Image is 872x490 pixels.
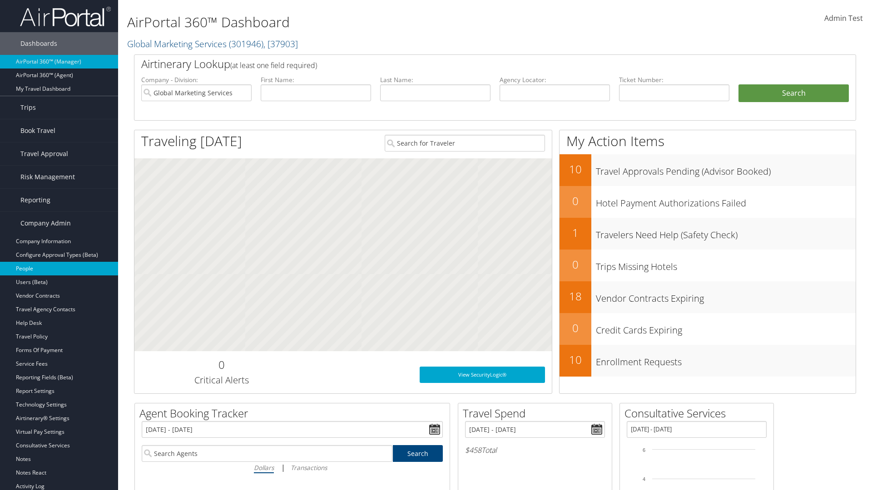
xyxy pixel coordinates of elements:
a: 0Hotel Payment Authorizations Failed [560,186,856,218]
a: 0Trips Missing Hotels [560,250,856,281]
div: | [142,462,443,473]
span: Book Travel [20,119,55,142]
h1: My Action Items [560,132,856,151]
tspan: 4 [643,476,645,482]
h2: Airtinerary Lookup [141,56,789,72]
a: Global Marketing Services [127,38,298,50]
h2: 0 [560,193,591,209]
h3: Travel Approvals Pending (Advisor Booked) [596,161,856,178]
h2: Travel Spend [463,406,612,421]
img: airportal-logo.png [20,6,111,27]
a: Search [393,445,443,462]
span: Company Admin [20,212,71,235]
input: Search Agents [142,445,392,462]
h3: Hotel Payment Authorizations Failed [596,192,856,210]
a: Admin Test [824,5,863,33]
h1: AirPortal 360™ Dashboard [127,13,618,32]
h3: Vendor Contracts Expiring [596,288,856,305]
h2: 18 [560,289,591,304]
i: Dollars [254,463,274,472]
span: $458 [465,445,481,455]
label: Agency Locator: [500,75,610,84]
a: 18Vendor Contracts Expiring [560,281,856,313]
h2: 10 [560,162,591,177]
button: Search [738,84,849,103]
h3: Enrollment Requests [596,351,856,368]
span: Reporting [20,189,50,211]
span: Risk Management [20,166,75,188]
h2: 10 [560,352,591,367]
h2: 0 [560,257,591,272]
span: Dashboards [20,32,57,55]
span: , [ 37903 ] [263,38,298,50]
h3: Critical Alerts [141,374,302,387]
label: Company - Division: [141,75,252,84]
h3: Trips Missing Hotels [596,256,856,273]
h2: 0 [560,320,591,336]
a: 0Credit Cards Expiring [560,313,856,345]
h1: Traveling [DATE] [141,132,242,151]
span: Travel Approval [20,142,68,165]
i: Transactions [291,463,327,472]
span: Admin Test [824,13,863,23]
h3: Travelers Need Help (Safety Check) [596,224,856,241]
a: 10Enrollment Requests [560,345,856,377]
label: First Name: [261,75,371,84]
span: ( 301946 ) [229,38,263,50]
a: 10Travel Approvals Pending (Advisor Booked) [560,154,856,186]
h2: 0 [141,357,302,372]
h3: Credit Cards Expiring [596,319,856,337]
a: View SecurityLogic® [420,367,545,383]
a: 1Travelers Need Help (Safety Check) [560,218,856,250]
h6: Total [465,445,605,455]
input: Search for Traveler [385,135,545,152]
span: Trips [20,96,36,119]
tspan: 6 [643,447,645,453]
h2: 1 [560,225,591,240]
h2: Agent Booking Tracker [139,406,450,421]
h2: Consultative Services [624,406,773,421]
label: Last Name: [380,75,490,84]
label: Ticket Number: [619,75,729,84]
span: (at least one field required) [230,60,317,70]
